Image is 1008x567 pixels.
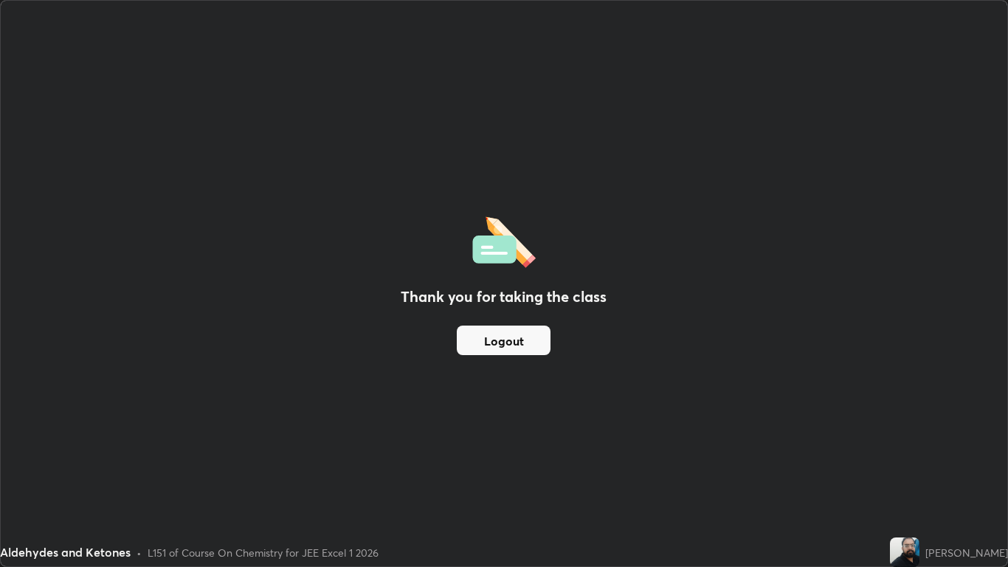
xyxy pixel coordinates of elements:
div: • [137,545,142,560]
div: [PERSON_NAME] [925,545,1008,560]
img: 43ce2ccaa3f94e769f93b6c8490396b9.jpg [890,537,919,567]
h2: Thank you for taking the class [401,286,607,308]
img: offlineFeedback.1438e8b3.svg [472,212,536,268]
div: L151 of Course On Chemistry for JEE Excel 1 2026 [148,545,379,560]
button: Logout [457,326,550,355]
